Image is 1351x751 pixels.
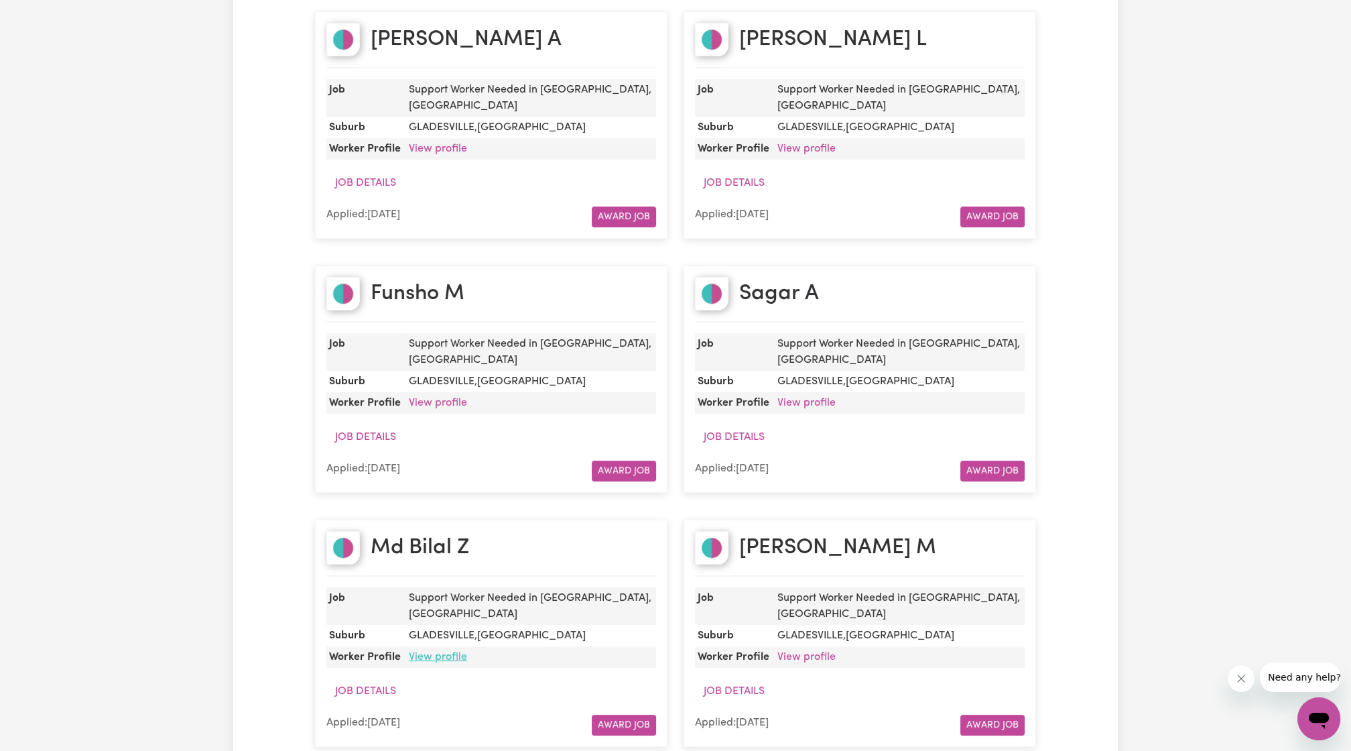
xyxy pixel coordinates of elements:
dt: Job [695,333,772,371]
dd: Support Worker Needed in [GEOGRAPHIC_DATA], [GEOGRAPHIC_DATA] [403,333,656,371]
img: Michelle [695,531,728,565]
button: Award Job [960,715,1025,736]
button: Job Details [695,679,773,704]
iframe: Close message [1228,665,1254,692]
dt: Suburb [326,117,403,138]
span: Applied: [DATE] [326,717,400,728]
button: Award Job [592,461,656,481]
dt: Suburb [695,625,772,646]
span: Applied: [DATE] [695,717,769,728]
span: Applied: [DATE] [695,463,769,474]
img: Daniel [695,23,728,56]
dt: Job [326,333,403,371]
button: Award Job [960,207,1025,227]
img: Md Bilal [326,531,360,565]
dt: Suburb [326,625,403,646]
img: Sagar [695,277,728,310]
a: View profile [777,652,836,662]
button: Award Job [960,461,1025,481]
dd: GLADESVILLE , [GEOGRAPHIC_DATA] [772,371,1025,392]
dt: Worker Profile [695,138,772,160]
dt: Worker Profile [695,646,772,668]
dt: Worker Profile [326,138,403,160]
dt: Suburb [326,371,403,392]
img: Lyn [326,23,360,56]
dd: GLADESVILLE , [GEOGRAPHIC_DATA] [772,625,1025,646]
a: View profile [409,652,467,662]
dd: GLADESVILLE , [GEOGRAPHIC_DATA] [403,371,656,392]
dt: Worker Profile [326,392,403,414]
a: View profile [777,398,836,408]
h2: Md Bilal Z [371,535,469,561]
dt: Job [326,79,403,117]
dt: Job [695,79,772,117]
dd: Support Worker Needed in [GEOGRAPHIC_DATA], [GEOGRAPHIC_DATA] [403,79,656,117]
dd: GLADESVILLE , [GEOGRAPHIC_DATA] [403,117,656,138]
dt: Suburb [695,371,772,392]
h2: Funsho M [371,281,464,306]
span: Applied: [DATE] [326,209,400,220]
span: Need any help? [8,9,81,20]
img: Funsho [326,277,360,310]
dd: GLADESVILLE , [GEOGRAPHIC_DATA] [403,625,656,646]
iframe: Message from company [1260,662,1340,692]
span: Applied: [DATE] [695,209,769,220]
dt: Worker Profile [326,646,403,668]
button: Job Details [326,424,405,450]
dd: Support Worker Needed in [GEOGRAPHIC_DATA], [GEOGRAPHIC_DATA] [772,587,1025,625]
button: Job Details [695,170,773,196]
button: Job Details [326,170,405,196]
button: Job Details [695,424,773,450]
iframe: Button to launch messaging window [1297,697,1340,740]
a: View profile [409,143,467,154]
button: Job Details [326,679,405,704]
h2: [PERSON_NAME] L [739,27,927,52]
dd: GLADESVILLE , [GEOGRAPHIC_DATA] [772,117,1025,138]
a: View profile [409,398,467,408]
dt: Worker Profile [695,392,772,414]
a: View profile [777,143,836,154]
dd: Support Worker Needed in [GEOGRAPHIC_DATA], [GEOGRAPHIC_DATA] [772,333,1025,371]
dd: Support Worker Needed in [GEOGRAPHIC_DATA], [GEOGRAPHIC_DATA] [772,79,1025,117]
dt: Suburb [695,117,772,138]
h2: [PERSON_NAME] A [371,27,562,52]
dt: Job [695,587,772,625]
dt: Job [326,587,403,625]
span: Applied: [DATE] [326,463,400,474]
button: Award Job [592,715,656,736]
h2: Sagar A [739,281,819,306]
button: Award Job [592,207,656,227]
dd: Support Worker Needed in [GEOGRAPHIC_DATA], [GEOGRAPHIC_DATA] [403,587,656,625]
h2: [PERSON_NAME] M [739,535,936,561]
